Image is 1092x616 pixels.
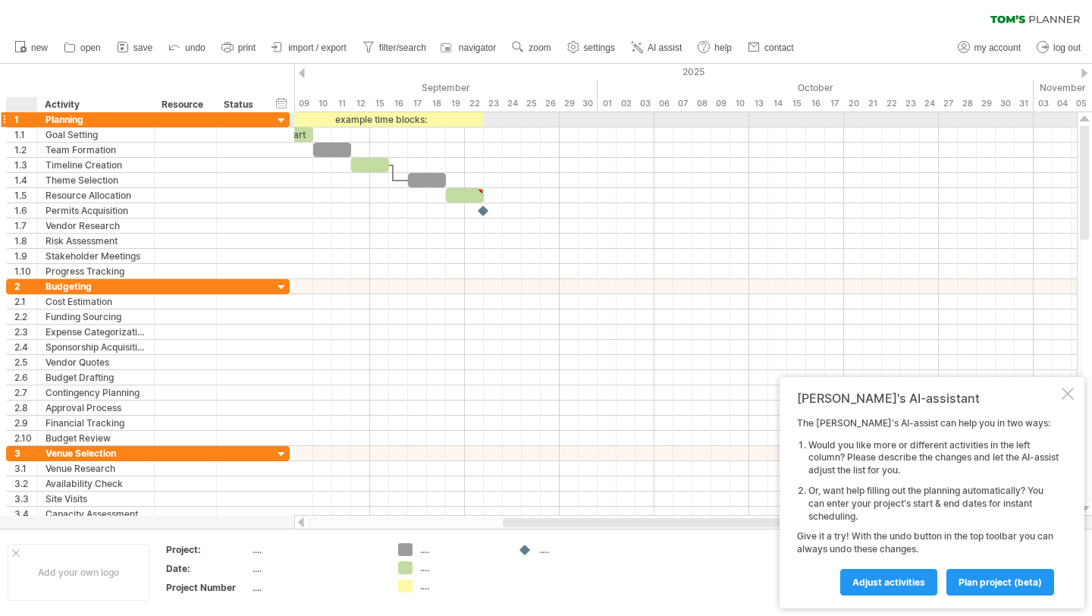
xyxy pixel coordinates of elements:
div: Friday, 17 October 2025 [825,96,844,112]
div: Tuesday, 14 October 2025 [768,96,787,112]
div: .... [420,543,503,556]
a: help [694,38,736,58]
div: Expense Categorization [45,325,146,339]
div: 1.5 [14,188,37,203]
span: plan project (beta) [959,577,1042,588]
div: 2.8 [14,401,37,415]
a: zoom [508,38,555,58]
div: Vendor Research [45,218,146,233]
div: Wednesday, 24 September 2025 [503,96,522,112]
a: AI assist [627,38,686,58]
div: Friday, 26 September 2025 [541,96,560,112]
div: Budgeting [45,279,146,294]
div: Tuesday, 9 September 2025 [294,96,313,112]
div: Thursday, 9 October 2025 [711,96,730,112]
div: Monday, 15 September 2025 [370,96,389,112]
span: filter/search [379,42,426,53]
div: The [PERSON_NAME]'s AI-assist can help you in two ways: Give it a try! With the undo button in th... [797,417,1059,595]
div: .... [253,562,380,575]
span: import / export [288,42,347,53]
div: Vendor Quotes [45,355,146,369]
div: Monday, 20 October 2025 [844,96,863,112]
div: 2.1 [14,294,37,309]
div: Date: [166,562,249,575]
span: help [714,42,732,53]
div: example time blocks: [275,112,484,127]
span: settings [584,42,615,53]
div: Thursday, 2 October 2025 [617,96,635,112]
div: Project Number [166,581,249,594]
div: 3.3 [14,492,37,506]
a: navigator [438,38,500,58]
div: 1.9 [14,249,37,263]
div: Wednesday, 8 October 2025 [692,96,711,112]
div: 1.2 [14,143,37,157]
span: open [80,42,101,53]
div: Monday, 13 October 2025 [749,96,768,112]
span: new [31,42,48,53]
div: Timeline Creation [45,158,146,172]
div: 2.3 [14,325,37,339]
div: Friday, 31 October 2025 [1015,96,1034,112]
div: Resource [162,97,208,112]
div: Tuesday, 30 September 2025 [579,96,598,112]
span: contact [764,42,794,53]
div: September 2025 [180,80,598,96]
div: Wednesday, 22 October 2025 [882,96,901,112]
a: my account [954,38,1025,58]
div: 3.2 [14,476,37,491]
a: open [60,38,105,58]
div: Tuesday, 28 October 2025 [958,96,977,112]
a: plan project (beta) [946,569,1054,596]
span: my account [974,42,1021,53]
div: Wednesday, 17 September 2025 [408,96,427,112]
a: log out [1033,38,1085,58]
span: print [238,42,256,53]
div: October 2025 [598,80,1034,96]
div: Friday, 10 October 2025 [730,96,749,112]
div: Availability Check [45,476,146,491]
div: 2.10 [14,431,37,445]
div: 1.1 [14,127,37,142]
div: [PERSON_NAME]'s AI-assistant [797,391,1059,406]
a: undo [165,38,210,58]
div: 1 [14,112,37,127]
div: 1.8 [14,234,37,248]
div: Stakeholder Meetings [45,249,146,263]
div: Tuesday, 16 September 2025 [389,96,408,112]
a: save [113,38,157,58]
div: Monday, 27 October 2025 [939,96,958,112]
div: Capacity Assessment [45,507,146,521]
div: Progress Tracking [45,264,146,278]
div: Permits Acquisition [45,203,146,218]
div: Wednesday, 5 November 2025 [1072,96,1090,112]
div: 1.6 [14,203,37,218]
div: Friday, 12 September 2025 [351,96,370,112]
div: .... [253,581,380,594]
div: 2.5 [14,355,37,369]
div: Tuesday, 4 November 2025 [1053,96,1072,112]
span: log out [1053,42,1081,53]
a: print [218,38,260,58]
div: Wednesday, 1 October 2025 [598,96,617,112]
div: .... [420,561,503,574]
div: Goal Setting [45,127,146,142]
a: Adjust activities [840,569,937,596]
div: Monday, 29 September 2025 [560,96,579,112]
div: Venue Research [45,461,146,476]
div: Monday, 22 September 2025 [465,96,484,112]
span: undo [185,42,206,53]
li: Would you like more or different activities in the left column? Please describe the changes and l... [808,439,1059,477]
div: Venue Selection [45,446,146,460]
div: Wednesday, 10 September 2025 [313,96,332,112]
div: Thursday, 25 September 2025 [522,96,541,112]
span: zoom [529,42,551,53]
span: AI assist [648,42,682,53]
div: Budget Drafting [45,370,146,385]
div: Team Formation [45,143,146,157]
div: Budget Review [45,431,146,445]
div: Add your own logo [8,544,149,601]
div: 2.7 [14,385,37,400]
div: Project: [166,543,249,556]
div: Wednesday, 15 October 2025 [787,96,806,112]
